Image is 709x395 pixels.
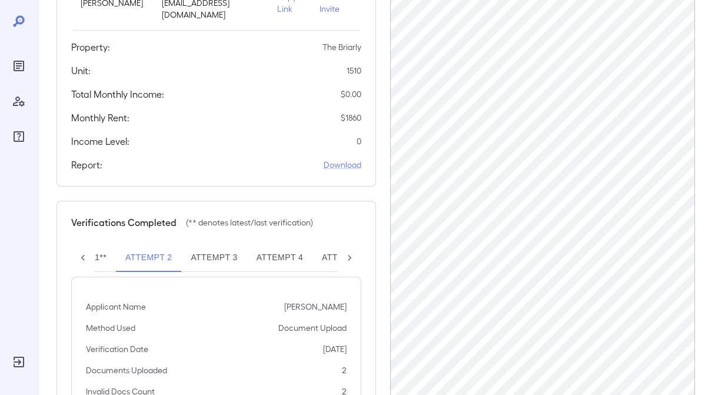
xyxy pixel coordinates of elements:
[71,215,177,230] h5: Verifications Completed
[71,87,164,101] h5: Total Monthly Income:
[9,92,28,111] div: Manage Users
[357,135,361,147] p: 0
[186,217,313,228] p: (** denotes latest/last verification)
[322,41,361,53] p: The Briarly
[86,364,167,376] p: Documents Uploaded
[9,127,28,146] div: FAQ
[71,64,91,78] h5: Unit:
[71,158,102,172] h5: Report:
[71,134,129,148] h5: Income Level:
[247,244,312,272] button: Attempt 4
[86,322,135,334] p: Method Used
[86,301,146,313] p: Applicant Name
[341,88,361,100] p: $ 0.00
[9,57,28,75] div: Reports
[86,343,148,355] p: Verification Date
[347,65,361,77] p: 1510
[342,364,347,376] p: 2
[278,322,347,334] p: Document Upload
[341,112,361,124] p: $ 1860
[312,244,385,272] button: Attempt 5**
[181,244,247,272] button: Attempt 3
[323,343,347,355] p: [DATE]
[284,301,347,313] p: [PERSON_NAME]
[324,159,361,171] a: Download
[9,353,28,371] div: Log Out
[71,40,110,54] h5: Property:
[71,111,129,125] h5: Monthly Rent:
[116,244,181,272] button: Attempt 2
